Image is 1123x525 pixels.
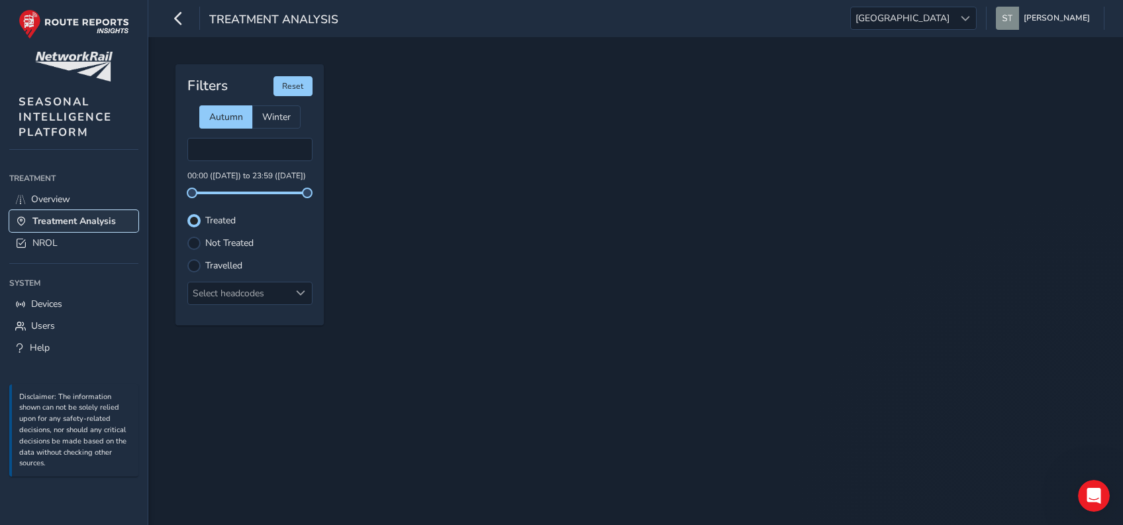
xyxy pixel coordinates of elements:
[9,168,138,188] div: Treatment
[19,392,132,470] p: Disclaimer: The information shown can not be solely relied upon for any safety-related decisions,...
[31,320,55,332] span: Users
[1078,480,1110,512] iframe: Intercom live chat
[187,170,313,182] p: 00:00 ([DATE]) to 23:59 ([DATE])
[35,52,113,82] img: customer logo
[205,261,242,270] label: Travelled
[996,7,1019,30] img: diamond-layout
[9,273,138,293] div: System
[31,193,70,205] span: Overview
[9,232,138,254] a: NROL
[205,216,236,225] label: Treated
[19,9,129,39] img: rr logo
[187,78,228,94] h4: Filters
[9,337,138,359] a: Help
[199,105,252,129] div: Autumn
[209,111,243,123] span: Autumn
[851,7,954,29] span: [GEOGRAPHIC_DATA]
[205,239,254,248] label: Not Treated
[273,76,313,96] button: Reset
[9,315,138,337] a: Users
[30,341,50,354] span: Help
[9,210,138,232] a: Treatment Analysis
[32,215,116,227] span: Treatment Analysis
[1024,7,1090,30] span: [PERSON_NAME]
[9,188,138,210] a: Overview
[32,237,58,249] span: NROL
[209,11,338,30] span: Treatment Analysis
[996,7,1095,30] button: [PERSON_NAME]
[252,105,301,129] div: Winter
[31,298,62,310] span: Devices
[19,94,112,140] span: SEASONAL INTELLIGENCE PLATFORM
[188,282,290,304] div: Select headcodes
[9,293,138,315] a: Devices
[262,111,291,123] span: Winter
